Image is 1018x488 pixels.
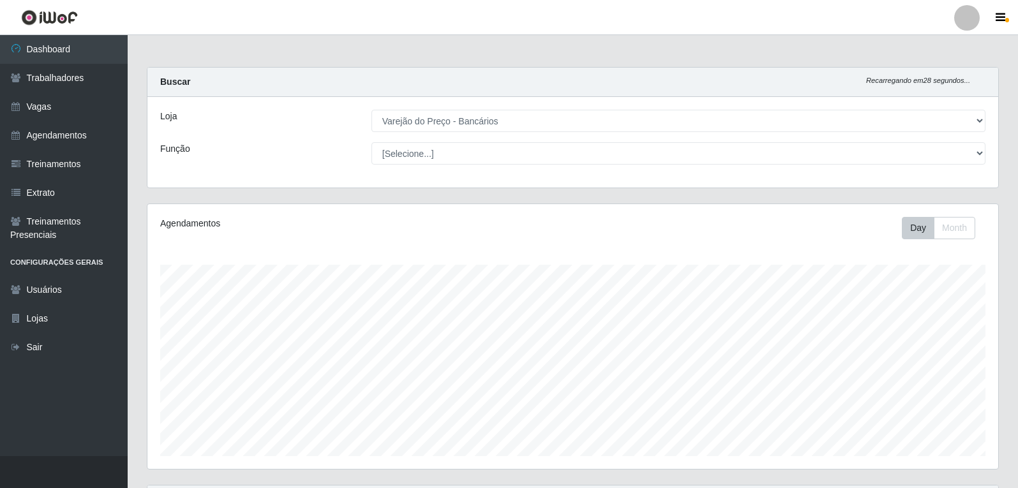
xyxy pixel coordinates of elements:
[160,142,190,156] label: Função
[160,110,177,123] label: Loja
[934,217,975,239] button: Month
[902,217,975,239] div: First group
[160,77,190,87] strong: Buscar
[21,10,78,26] img: CoreUI Logo
[160,217,493,230] div: Agendamentos
[902,217,934,239] button: Day
[902,217,985,239] div: Toolbar with button groups
[866,77,970,84] i: Recarregando em 28 segundos...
